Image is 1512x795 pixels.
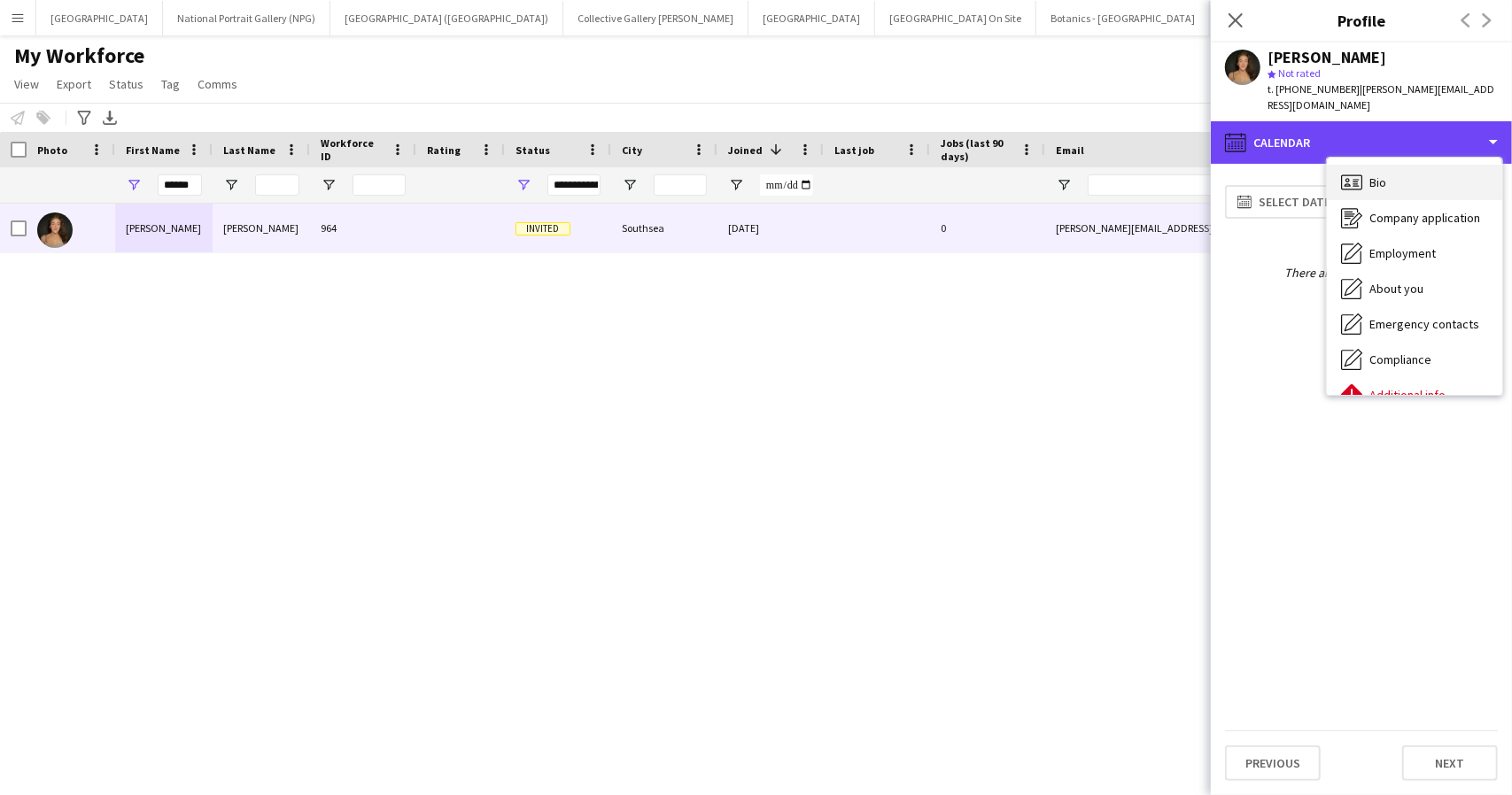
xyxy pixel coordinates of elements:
span: Invited [516,222,570,235]
span: Rating [427,143,461,157]
h3: Profile [1211,9,1512,32]
button: Next [1402,745,1498,781]
button: Botanics - [GEOGRAPHIC_DATA] [1036,1,1210,35]
button: Open Filter Menu [622,177,638,193]
div: There are currently no items. [1225,265,1498,281]
app-action-btn: Advanced filters [74,107,95,128]
div: Emergency contacts [1327,306,1502,342]
button: Select date [1225,185,1343,219]
img: Lottie Fielder [37,212,73,248]
span: View [14,76,39,92]
button: [GEOGRAPHIC_DATA] (HES) [1210,1,1363,35]
input: First Name Filter Input [158,174,202,196]
div: 0 [930,204,1045,252]
span: Comms [198,76,237,92]
input: Joined Filter Input [760,174,813,196]
span: | [PERSON_NAME][EMAIL_ADDRESS][DOMAIN_NAME] [1268,82,1494,112]
button: Open Filter Menu [516,177,531,193]
div: [PERSON_NAME] [115,204,213,252]
span: Workforce ID [321,136,384,163]
button: Open Filter Menu [728,177,744,193]
div: [PERSON_NAME][EMAIL_ADDRESS][DOMAIN_NAME] [1045,204,1400,252]
span: City [622,143,642,157]
button: Open Filter Menu [126,177,142,193]
span: Photo [37,143,67,157]
a: Status [102,73,151,96]
div: [DATE] [717,204,824,252]
div: [PERSON_NAME] [213,204,310,252]
button: [GEOGRAPHIC_DATA] On Site [875,1,1036,35]
div: 964 [310,204,416,252]
span: Bio [1369,174,1386,190]
div: Employment [1327,235,1502,271]
span: Not rated [1278,66,1321,80]
span: About you [1369,281,1423,297]
span: Emergency contacts [1369,316,1479,332]
app-action-btn: Export XLSX [99,107,120,128]
span: Status [109,76,143,92]
a: View [7,73,46,96]
span: My Workforce [14,42,144,69]
input: Last Name Filter Input [255,174,299,196]
div: [PERSON_NAME] [1268,50,1386,66]
span: Compliance [1369,351,1431,367]
span: Jobs (last 90 days) [941,136,1013,163]
span: t. [PHONE_NUMBER] [1268,82,1360,96]
div: Company application [1327,200,1502,235]
span: Last Name [223,143,275,157]
input: City Filter Input [654,174,707,196]
input: Workforce ID Filter Input [353,174,406,196]
span: Joined [728,143,763,157]
a: Export [50,73,98,96]
span: Status [516,143,550,157]
button: National Portrait Gallery (NPG) [163,1,330,35]
span: Last job [834,143,874,157]
button: [GEOGRAPHIC_DATA] [748,1,875,35]
button: Collective Gallery [PERSON_NAME] [563,1,748,35]
span: Export [57,76,91,92]
div: Compliance [1327,342,1502,377]
div: Southsea [611,204,717,252]
span: Company application [1369,210,1480,226]
input: Email Filter Input [1088,174,1389,196]
button: Open Filter Menu [223,177,239,193]
button: [GEOGRAPHIC_DATA] [36,1,163,35]
button: Open Filter Menu [1056,177,1072,193]
a: Tag [154,73,187,96]
span: Additional info [1369,387,1446,403]
div: About you [1327,271,1502,306]
button: Previous [1225,745,1321,781]
span: Employment [1369,245,1436,261]
span: Email [1056,143,1084,157]
span: Tag [161,76,180,92]
div: Additional info [1327,377,1502,413]
div: Calendar [1211,121,1512,164]
button: Open Filter Menu [321,177,337,193]
div: Bio [1327,165,1502,200]
a: Comms [190,73,244,96]
button: [GEOGRAPHIC_DATA] ([GEOGRAPHIC_DATA]) [330,1,563,35]
span: First Name [126,143,180,157]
